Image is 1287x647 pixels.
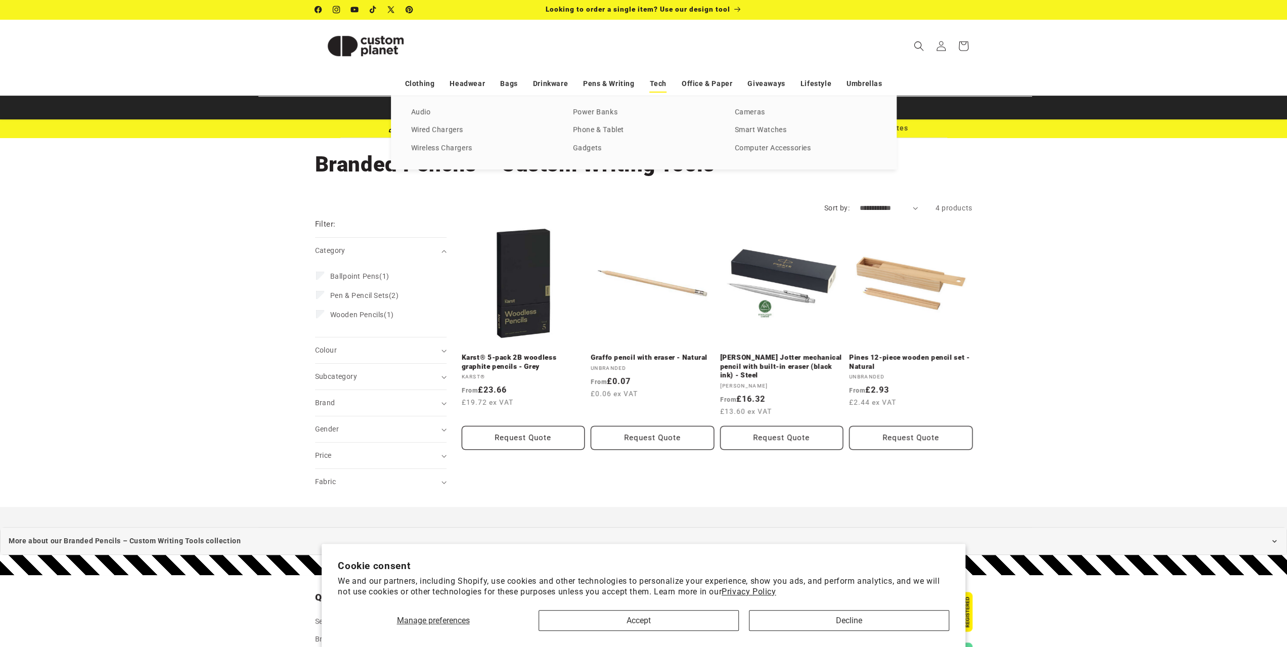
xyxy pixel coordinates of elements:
a: Pens & Writing [583,75,634,93]
summary: Category (0 selected) [315,238,447,264]
a: Privacy Policy [722,587,776,596]
summary: Fabric (0 selected) [315,469,447,495]
span: Price [315,451,332,459]
label: Sort by: [824,204,850,212]
a: Search [315,615,339,630]
a: Power Banks [573,106,715,119]
a: Pines 12-piece wooden pencil set - Natural [849,353,972,371]
a: Phone & Tablet [573,123,715,137]
a: Drinkware [533,75,568,93]
span: (1) [330,272,389,281]
span: Wooden Pencils [330,311,384,319]
a: Audio [411,106,553,119]
a: Gadgets [573,142,715,155]
a: Tech [649,75,666,93]
span: (2) [330,291,399,300]
a: Office & Paper [682,75,732,93]
button: Request Quote [462,426,585,450]
a: Giveaways [747,75,785,93]
a: [PERSON_NAME] Jotter mechanical pencil with built-in eraser (black ink) - Steel [720,353,844,380]
span: Category [315,246,345,254]
a: Lifestyle [801,75,831,93]
span: Fabric [315,478,336,486]
summary: Search [908,35,930,57]
a: Smart Watches [735,123,876,137]
button: Request Quote [849,426,972,450]
button: Request Quote [591,426,714,450]
span: (1) [330,310,394,319]
a: Umbrellas [847,75,882,93]
h2: Cookie consent [338,560,949,572]
a: Karst® 5-pack 2B woodless graphite pencils - Grey [462,353,585,371]
span: Gender [315,425,339,433]
a: Cameras [735,106,876,119]
span: More about our Branded Pencils – Custom Writing Tools collection [9,535,241,547]
a: Custom Planet [311,19,420,72]
h2: Filter: [315,219,336,230]
span: Brand [315,399,335,407]
a: Computer Accessories [735,142,876,155]
summary: Subcategory (0 selected) [315,364,447,390]
a: Bags [500,75,517,93]
a: Wireless Chargers [411,142,553,155]
img: Custom Planet [315,23,416,69]
span: Colour [315,346,337,354]
iframe: Chat Widget [1118,538,1287,647]
span: Looking to order a single item? Use our design tool [546,5,730,13]
a: Clothing [405,75,435,93]
a: Headwear [450,75,485,93]
span: 4 products [936,204,972,212]
summary: Gender (0 selected) [315,416,447,442]
p: We and our partners, including Shopify, use cookies and other technologies to personalize your ex... [338,576,949,597]
summary: Price [315,443,447,468]
span: Pen & Pencil Sets [330,291,389,299]
button: Request Quote [720,426,844,450]
summary: Brand (0 selected) [315,390,447,416]
span: Ballpoint Pens [330,272,379,280]
span: Manage preferences [396,616,469,625]
summary: Colour (0 selected) [315,337,447,363]
span: Subcategory [315,372,357,380]
button: Manage preferences [338,610,528,631]
h2: Quick links [315,591,475,603]
a: Wired Chargers [411,123,553,137]
button: Accept [539,610,739,631]
button: Decline [749,610,949,631]
a: Graffo pencil with eraser - Natural [591,353,714,362]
